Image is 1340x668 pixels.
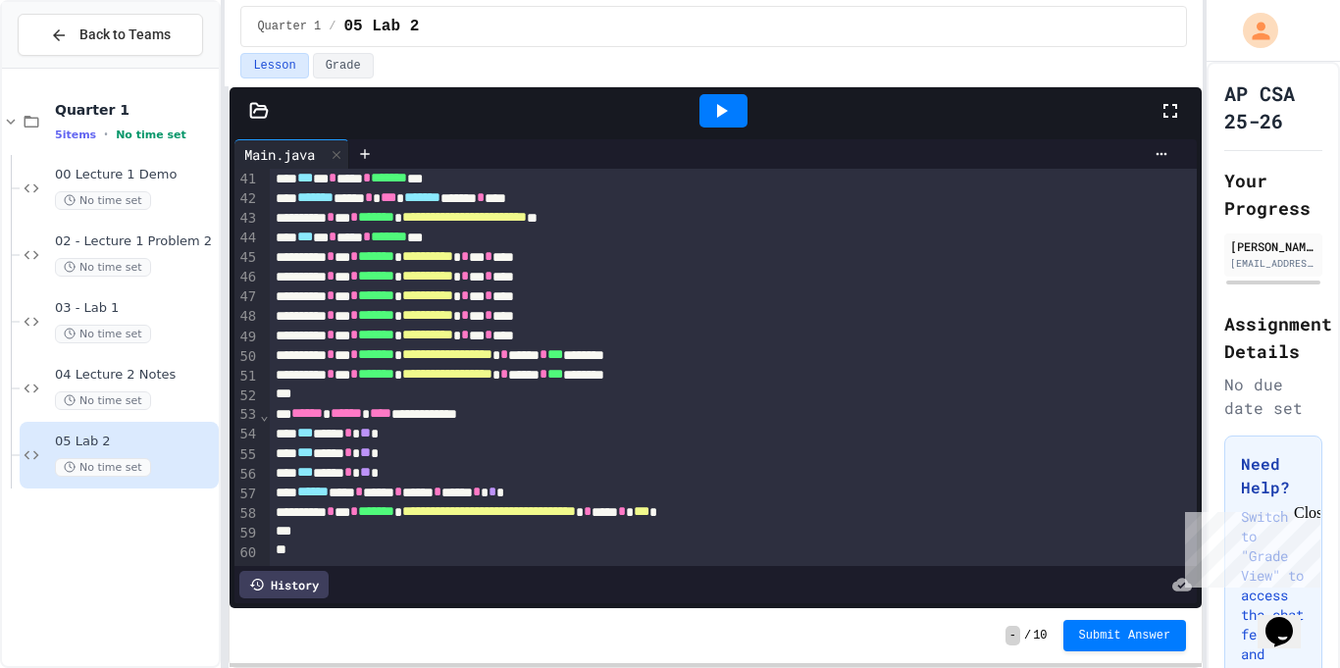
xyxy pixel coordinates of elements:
iframe: chat widget [1177,504,1320,588]
div: Chat with us now!Close [8,8,135,125]
button: Lesson [240,53,308,78]
div: 54 [234,425,259,444]
h2: Your Progress [1224,167,1322,222]
div: 48 [234,307,259,327]
span: Back to Teams [79,25,171,45]
span: No time set [55,191,151,210]
span: Fold line [259,407,269,423]
div: 41 [234,170,259,189]
div: 58 [234,504,259,524]
div: History [239,571,329,598]
span: Quarter 1 [257,19,321,34]
div: My Account [1222,8,1283,53]
span: • [104,127,108,142]
span: No time set [55,391,151,410]
div: 53 [234,405,259,425]
span: 04 Lecture 2 Notes [55,367,215,384]
div: 56 [234,465,259,485]
span: 5 items [55,128,96,141]
span: 05 Lab 2 [55,434,215,450]
button: Back to Teams [18,14,203,56]
span: 10 [1033,628,1047,643]
div: Main.java [234,139,349,169]
span: Quarter 1 [55,101,215,119]
div: 50 [234,347,259,367]
div: [PERSON_NAME] [1230,237,1316,255]
button: Grade [313,53,374,78]
h3: Need Help? [1241,452,1306,499]
span: No time set [55,458,151,477]
span: No time set [116,128,186,141]
div: 44 [234,229,259,248]
span: / [1024,628,1031,643]
div: 46 [234,268,259,287]
button: Submit Answer [1063,620,1187,651]
div: Main.java [234,144,325,165]
div: 51 [234,367,259,386]
span: No time set [55,258,151,277]
div: 52 [234,386,259,406]
span: / [329,19,335,34]
iframe: chat widget [1258,590,1320,648]
h2: Assignment Details [1224,310,1322,365]
span: Submit Answer [1079,628,1171,643]
span: 02 - Lecture 1 Problem 2 [55,233,215,250]
div: 47 [234,287,259,307]
div: 49 [234,328,259,347]
span: No time set [55,325,151,343]
div: 43 [234,209,259,229]
div: 55 [234,445,259,465]
div: 59 [234,524,259,543]
div: No due date set [1224,373,1322,420]
span: - [1005,626,1020,645]
span: 03 - Lab 1 [55,300,215,317]
h1: AP CSA 25-26 [1224,79,1322,134]
span: 05 Lab 2 [343,15,419,38]
div: 45 [234,248,259,268]
div: 61 [234,562,259,582]
span: 00 Lecture 1 Demo [55,167,215,183]
div: [EMAIL_ADDRESS][PERSON_NAME][DOMAIN_NAME] [1230,256,1316,271]
div: 42 [234,189,259,209]
div: 57 [234,485,259,504]
div: 60 [234,543,259,563]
